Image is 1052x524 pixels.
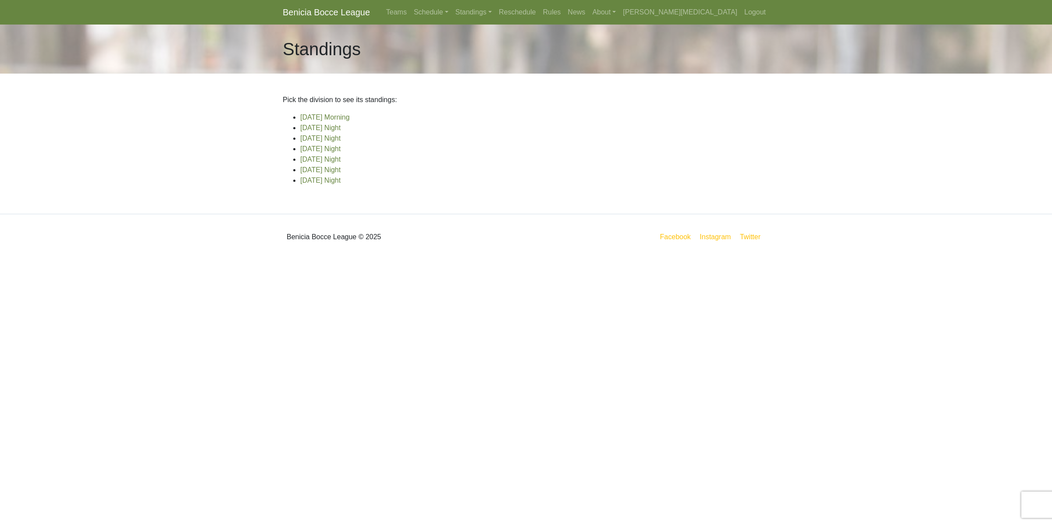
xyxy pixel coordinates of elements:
[698,231,732,242] a: Instagram
[619,4,741,21] a: [PERSON_NAME][MEDICAL_DATA]
[300,177,341,184] a: [DATE] Night
[495,4,540,21] a: Reschedule
[283,4,370,21] a: Benicia Bocce League
[539,4,564,21] a: Rules
[738,231,768,242] a: Twitter
[564,4,589,21] a: News
[300,124,341,131] a: [DATE] Night
[300,135,341,142] a: [DATE] Night
[276,221,526,253] div: Benicia Bocce League © 2025
[452,4,495,21] a: Standings
[589,4,619,21] a: About
[300,156,341,163] a: [DATE] Night
[741,4,769,21] a: Logout
[410,4,452,21] a: Schedule
[300,166,341,173] a: [DATE] Night
[300,145,341,152] a: [DATE] Night
[283,39,361,60] h1: Standings
[658,231,693,242] a: Facebook
[300,113,350,121] a: [DATE] Morning
[383,4,410,21] a: Teams
[283,95,769,105] p: Pick the division to see its standings:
